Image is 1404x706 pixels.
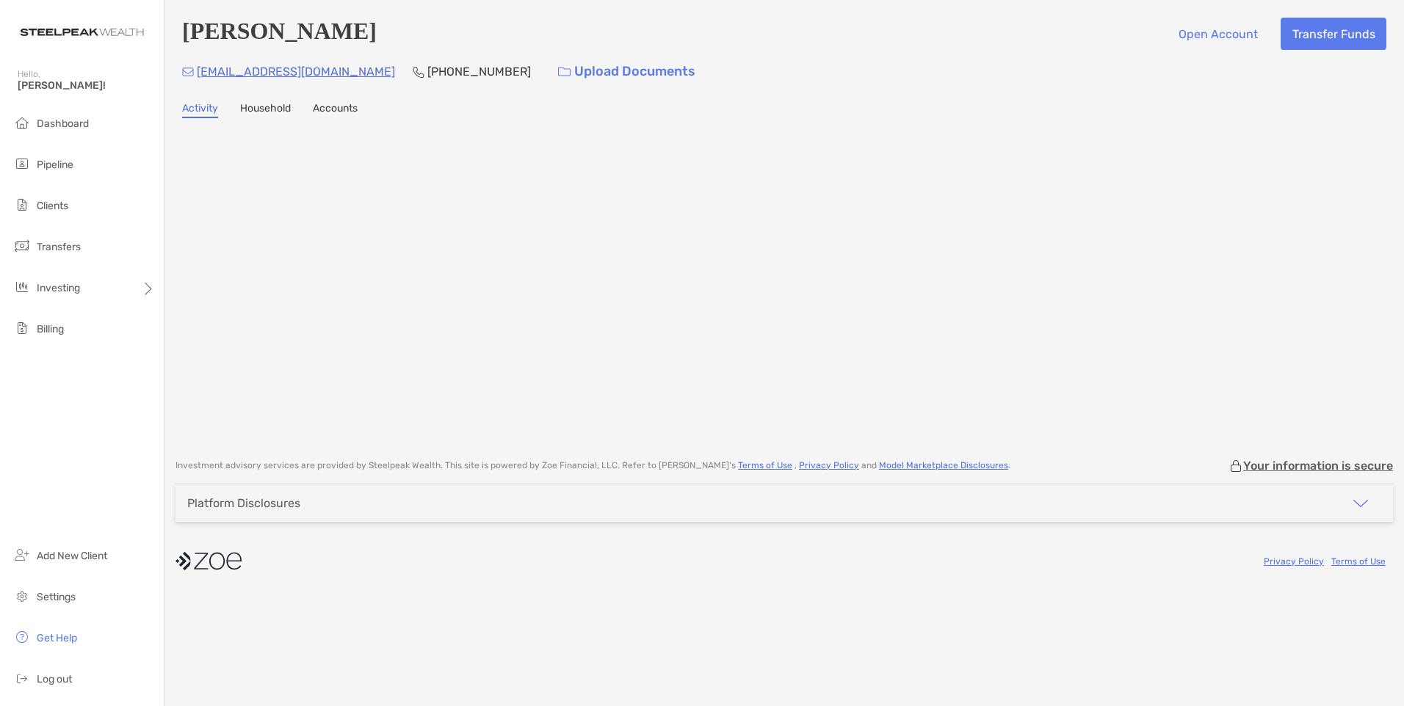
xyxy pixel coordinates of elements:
span: Billing [37,323,64,335]
p: Your information is secure [1243,460,1393,474]
span: Clients [37,200,68,212]
button: Open Account [1167,18,1269,50]
a: Household [240,103,291,120]
p: [EMAIL_ADDRESS][DOMAIN_NAME] [197,64,395,82]
span: Log out [37,673,72,685]
img: logout icon [13,669,31,687]
img: transfers icon [13,237,31,255]
img: company logo [175,546,242,579]
span: Transfers [37,241,81,253]
img: investing icon [13,278,31,296]
a: Accounts [313,103,358,120]
span: Get Help [37,632,77,644]
img: get-help icon [13,628,31,646]
h4: [PERSON_NAME] [182,18,389,51]
img: dashboard icon [13,114,31,131]
span: [PERSON_NAME]! [18,79,155,92]
img: button icon [558,68,571,79]
a: Upload Documents [549,57,705,89]
div: Platform Disclosures [187,498,300,512]
p: [PHONE_NUMBER] [427,64,531,82]
p: Investment advisory services are provided by Steelpeak Wealth . This site is powered by Zoe Finan... [175,462,1010,473]
img: clients icon [13,196,31,214]
span: Investing [37,282,80,294]
a: Terms of Use [738,462,792,472]
img: Zoe Logo [18,6,146,59]
span: Add New Client [37,550,107,562]
img: Email Icon [182,69,194,78]
span: Settings [37,591,76,603]
a: Activity [182,103,218,120]
a: Terms of Use [1331,558,1386,568]
img: icon arrow [1352,496,1369,514]
span: Dashboard [37,117,89,130]
a: Privacy Policy [799,462,859,472]
img: settings icon [13,587,31,605]
img: add_new_client icon [13,546,31,564]
span: Pipeline [37,159,73,171]
button: Transfer Funds [1281,18,1386,50]
img: Phone Icon [413,68,424,79]
a: Model Marketplace Disclosures [879,462,1008,472]
a: Privacy Policy [1264,558,1324,568]
img: billing icon [13,319,31,337]
img: pipeline icon [13,155,31,172]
